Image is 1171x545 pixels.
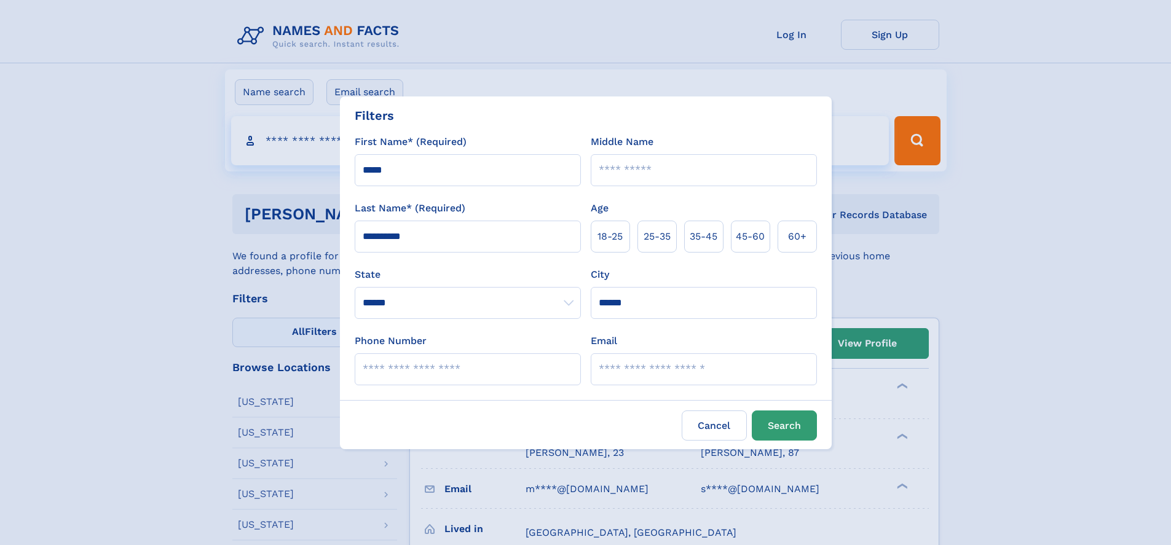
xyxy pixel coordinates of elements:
[591,201,609,216] label: Age
[682,410,747,441] label: Cancel
[355,106,394,125] div: Filters
[690,229,717,244] span: 35‑45
[355,334,427,348] label: Phone Number
[736,229,765,244] span: 45‑60
[591,334,617,348] label: Email
[788,229,806,244] span: 60+
[355,135,467,149] label: First Name* (Required)
[355,201,465,216] label: Last Name* (Required)
[597,229,623,244] span: 18‑25
[752,410,817,441] button: Search
[644,229,671,244] span: 25‑35
[355,267,581,282] label: State
[591,135,653,149] label: Middle Name
[591,267,609,282] label: City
